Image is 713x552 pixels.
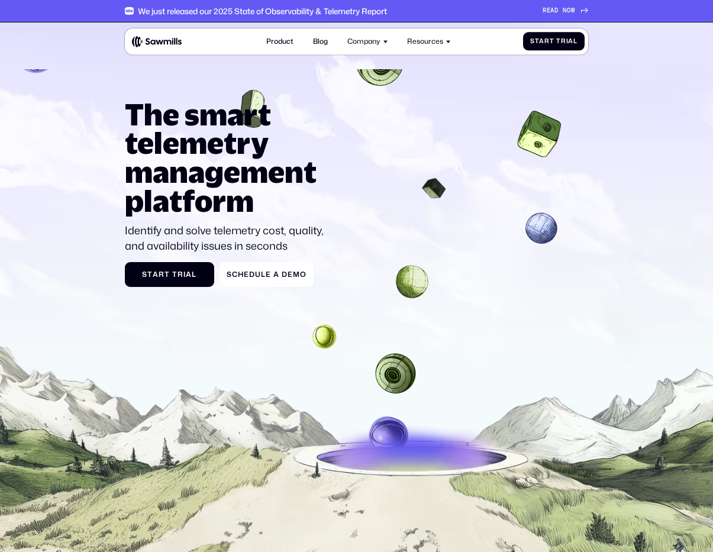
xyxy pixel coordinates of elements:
[402,32,456,51] div: Resources
[186,270,192,279] span: a
[220,262,314,287] a: ScheduleaDemo
[407,37,443,46] div: Resources
[556,38,561,46] span: T
[561,38,566,46] span: r
[539,38,544,46] span: a
[138,7,387,16] div: We just released our 2025 State of Observability & Telemetry Report
[543,7,588,15] a: READNOW
[544,38,550,46] span: r
[227,270,232,279] span: S
[244,270,249,279] span: e
[535,38,540,46] span: t
[554,7,559,15] span: D
[300,270,307,279] span: o
[288,270,293,279] span: e
[142,270,147,279] span: S
[282,270,288,279] span: D
[547,7,551,15] span: E
[523,33,585,51] a: StartTrial
[308,32,333,51] a: Blog
[266,270,271,279] span: e
[571,7,575,15] span: W
[153,270,159,279] span: a
[563,7,567,15] span: N
[543,7,547,15] span: R
[273,270,279,279] span: a
[232,270,238,279] span: c
[147,270,153,279] span: t
[172,270,178,279] span: T
[125,223,331,253] p: Identify and solve telemetry cost, quality, and availability issues in seconds
[566,38,569,46] span: i
[261,270,266,279] span: l
[342,32,393,51] div: Company
[178,270,183,279] span: r
[125,262,214,287] a: StartTrial
[249,270,255,279] span: d
[568,38,573,46] span: a
[293,270,300,279] span: m
[567,7,571,15] span: O
[159,270,164,279] span: r
[550,38,554,46] span: t
[192,270,196,279] span: l
[164,270,170,279] span: t
[347,37,380,46] div: Company
[261,32,299,51] a: Product
[550,7,554,15] span: A
[573,38,578,46] span: l
[183,270,186,279] span: i
[530,38,535,46] span: S
[238,270,244,279] span: h
[255,270,261,279] span: u
[125,100,331,215] h1: The smart telemetry management platform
